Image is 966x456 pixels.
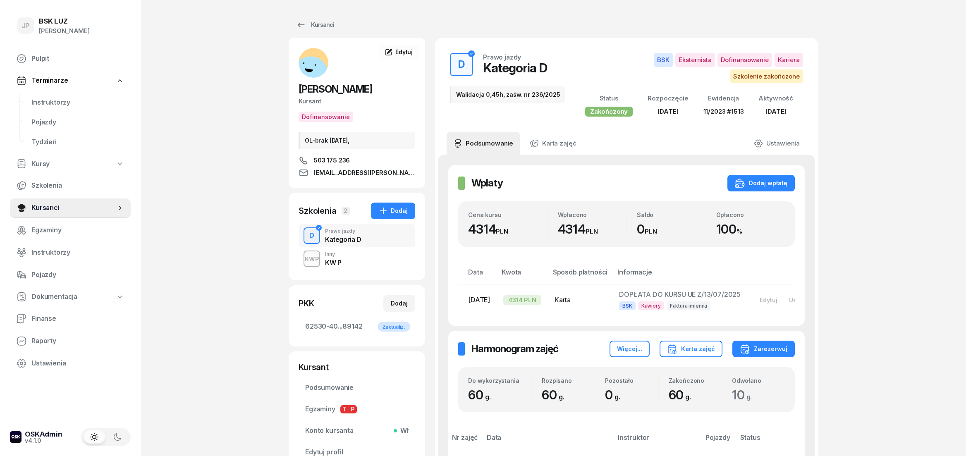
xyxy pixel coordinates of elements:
div: OL-brak [DATE], [299,132,415,149]
div: Szkolenia [299,205,337,217]
button: Usuń [783,293,810,307]
a: 62530-40...89142Zaktualiz. [299,317,415,337]
div: Prawo jazdy [325,229,361,234]
div: Opłacono [716,211,785,218]
a: Ustawienia [747,132,806,155]
div: 100 [716,222,785,237]
a: Instruktorzy [25,93,131,112]
a: Raporty [10,331,131,351]
div: [DATE] [758,106,793,117]
h2: Harmonogram zajęć [471,342,558,356]
button: Więcej... [610,341,650,357]
a: Egzaminy [10,220,131,240]
a: Podsumowanie [447,132,520,155]
span: Szkolenie zakończone [730,69,803,84]
div: v4.1.0 [25,438,62,444]
a: Edytuj [379,45,418,60]
th: Pojazdy [701,432,735,450]
button: Dofinansowanie [299,112,353,122]
span: Tydzień [31,137,124,148]
div: Zakończono [669,377,722,384]
span: 10 [732,387,756,402]
span: Instruktorzy [31,97,124,108]
div: Dodaj [378,206,408,216]
button: KWPInnyKW P [299,247,415,270]
span: Instruktorzy [31,247,124,258]
span: [PERSON_NAME] [299,83,372,95]
div: PKK [299,298,314,309]
span: [DATE] [468,296,490,304]
span: Pojazdy [31,270,124,280]
a: Kursanci [289,17,342,33]
button: Karta zajęć [660,341,722,357]
a: EgzaminyTP [299,399,415,419]
div: Saldo [637,211,706,218]
span: 60 [669,387,695,402]
span: Wł [397,425,409,436]
span: Dofinansowanie [717,53,772,67]
div: Kursanci [296,20,334,30]
th: Sposób płatności [548,267,612,284]
div: Do wykorzystania [468,377,531,384]
a: Pulpit [10,49,131,69]
span: Ustawienia [31,358,124,369]
div: Karta [555,295,606,306]
th: Status [735,432,805,450]
a: Konto kursantaWł [299,421,415,441]
div: Cena kursu [468,211,548,218]
small: g. [485,393,491,401]
div: D [455,56,468,73]
span: Kariera [775,53,803,67]
div: Pozostało [605,377,658,384]
button: DPrawo jazdyKategoria D [299,224,415,247]
div: Kursant [299,361,415,373]
span: P [349,405,357,413]
span: BSK [654,53,673,67]
div: Więcej... [617,344,642,354]
div: 4314 [468,222,548,237]
div: KW P [325,259,341,266]
div: Walidacja 0,45h, zaśw. nr 236/2025 [450,86,565,103]
div: 0 [637,222,706,237]
a: Dokumentacja [10,287,131,306]
span: 503 175 236 [313,155,350,165]
div: 0 [605,387,658,403]
div: Zakończony [585,107,633,117]
div: Karta zajęć [667,344,715,354]
span: JP [22,22,30,29]
div: Wpłacono [558,211,627,218]
h2: Wpłaty [471,177,503,190]
div: Rozpisano [542,377,595,384]
span: 60 [542,387,568,402]
th: Data [482,432,613,450]
a: Ustawienia [10,353,131,373]
button: KWP [304,251,320,267]
span: Raporty [31,336,124,346]
small: PLN [645,227,657,235]
div: Zarezerwuj [740,344,787,354]
span: 62530-40...89142 [305,321,409,332]
div: Usuń [789,296,804,303]
small: PLN [586,227,598,235]
div: BSK LUZ [39,18,90,25]
a: Tydzień [25,132,131,152]
div: Aktywność [758,93,793,104]
span: Dokumentacja [31,291,77,302]
div: Ewidencja [703,93,744,104]
button: BSKEksternistaDofinansowanieKarieraSzkolenie zakończone [591,53,803,83]
a: Kursy [10,155,131,174]
div: 4314 [558,222,627,237]
a: Pojazdy [25,112,131,132]
span: 11/2023 #1513 [703,107,744,115]
a: Karta zajęć [523,132,583,155]
button: Zarezerwuj [732,341,795,357]
span: [DATE] [658,107,678,115]
button: Dodaj [371,203,415,219]
span: Faktura imienna [667,301,711,310]
div: Dodaj [391,298,408,308]
span: Szkolenia [31,180,124,191]
div: Inny [325,252,341,257]
span: DOPŁATA DO KURSU UE Z/13/07/2025 [619,290,741,298]
div: Kursant [299,96,415,107]
span: [EMAIL_ADDRESS][PERSON_NAME][DOMAIN_NAME] [313,168,415,178]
